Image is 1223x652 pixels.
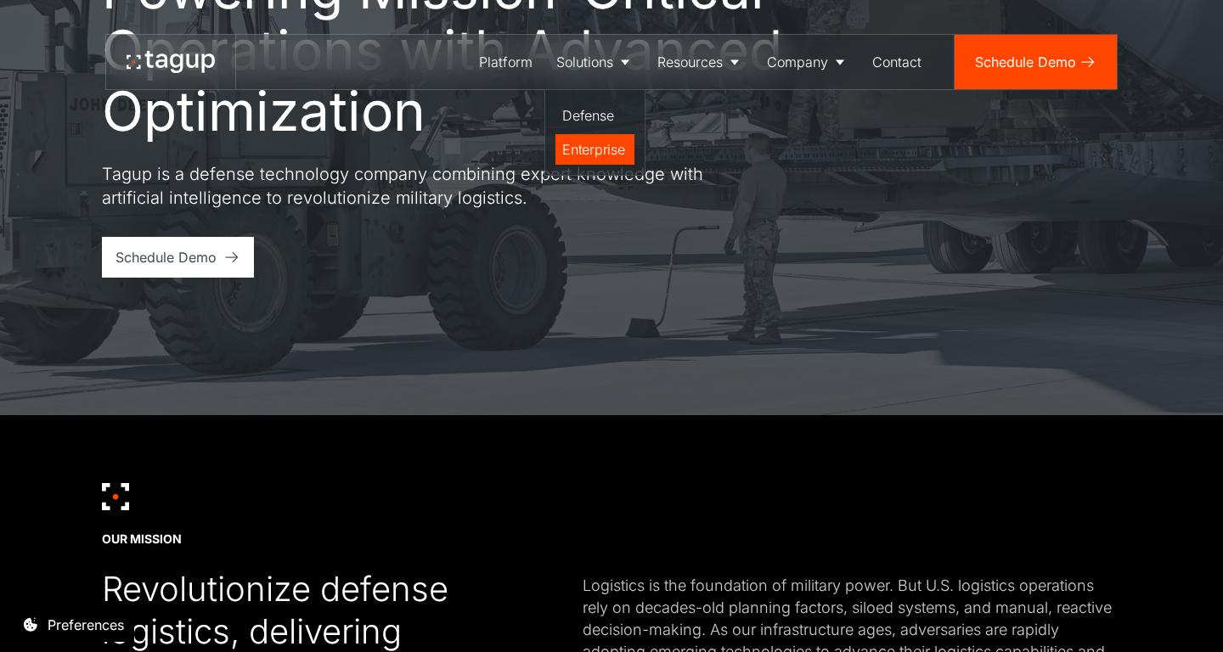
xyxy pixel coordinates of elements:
a: Schedule Demo [955,35,1117,89]
a: Resources [645,35,755,89]
div: Solutions [556,52,613,72]
a: Solutions [544,35,645,89]
a: Enterprise [555,134,634,165]
div: Company [767,52,828,72]
a: Company [755,35,860,89]
div: Platform [479,52,533,72]
nav: Solutions [544,89,645,176]
a: Platform [467,35,544,89]
div: Contact [872,52,921,72]
div: Preferences [48,615,124,635]
div: Enterprise [562,139,628,160]
div: Schedule Demo [116,247,217,267]
div: Resources [657,52,723,72]
a: Contact [860,35,933,89]
p: Tagup is a defense technology company combining expert knowledge with artificial intelligence to ... [102,162,713,210]
a: Defense [555,100,634,131]
div: OUR MISSION [102,531,182,548]
div: Schedule Demo [975,52,1076,72]
a: Schedule Demo [102,237,254,278]
div: Defense [562,105,628,126]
